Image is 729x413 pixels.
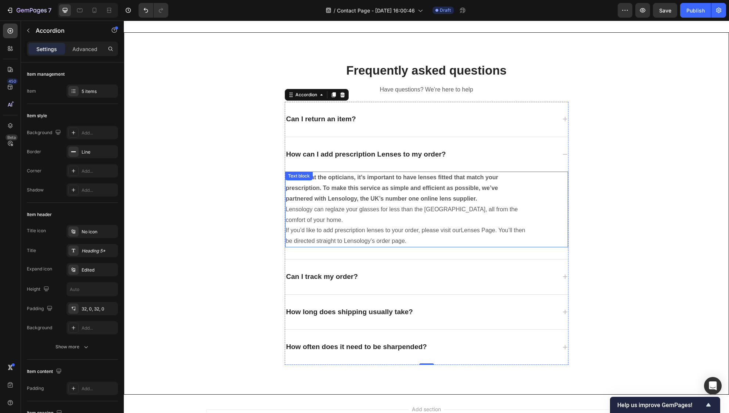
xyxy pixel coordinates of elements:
[48,6,51,15] p: 7
[161,321,304,332] div: Rich Text Editor. Editing area: main
[82,385,116,392] div: Add...
[653,3,677,18] button: Save
[27,367,63,377] div: Item content
[82,267,116,273] div: Edited
[440,7,451,14] span: Draft
[82,88,116,95] div: 5 items
[162,252,234,261] p: Can I track my order?
[617,401,713,409] button: Show survey - Help us improve GemPages!
[82,248,116,254] div: Heading 5*
[686,7,705,14] div: Publish
[337,206,371,213] a: Lenses Page
[124,21,729,413] iframe: To enrich screen reader interactions, please activate Accessibility in Grammarly extension settings
[27,88,36,94] div: Item
[337,7,415,14] span: Contact Page - [DATE] 16:00:46
[82,168,116,175] div: Add...
[680,3,711,18] button: Publish
[161,93,233,104] div: Rich Text Editor. Editing area: main
[162,154,374,181] strong: Just like at the opticians, it’s important to have lenses fitted that match your prescription. To...
[170,71,195,78] div: Accordion
[162,205,402,226] p: If you’d like to add prescription lenses to your order, please visit our . You’ll then be directe...
[162,184,402,205] p: Lensology can reglaze your glasses for less than the [GEOGRAPHIC_DATA], all from the comfort of y...
[55,343,90,351] div: Show more
[3,3,55,18] button: 7
[704,377,722,395] div: Open Intercom Messenger
[161,286,290,297] div: Rich Text Editor. Editing area: main
[139,3,168,18] div: Undo/Redo
[36,45,57,53] p: Settings
[6,134,18,140] div: Beta
[27,168,42,174] div: Corner
[27,187,44,193] div: Shadow
[617,402,704,409] span: Help us improve GemPages!
[82,325,116,331] div: Add...
[334,7,335,14] span: /
[27,211,52,218] div: Item header
[82,149,116,155] div: Line
[82,306,116,312] div: 32, 0, 32, 0
[7,78,18,84] div: 450
[27,247,36,254] div: Title
[163,152,187,159] div: Text block
[285,385,320,392] span: Add section
[27,128,62,138] div: Background
[161,251,235,262] div: Rich Text Editor. Editing area: main
[27,71,65,78] div: Item management
[27,266,52,272] div: Expand icon
[27,227,46,234] div: Title icon
[72,45,97,53] p: Advanced
[161,128,323,140] div: Rich Text Editor. Editing area: main
[27,148,41,155] div: Border
[27,304,54,314] div: Padding
[659,7,671,14] span: Save
[27,385,44,392] div: Padding
[27,340,118,353] button: Show more
[27,284,51,294] div: Height
[27,112,47,119] div: Item style
[27,324,52,331] div: Background
[162,130,322,137] strong: How can I add prescription Lenses to my order?
[82,130,116,136] div: Add...
[82,229,116,235] div: No icon
[162,287,289,296] p: How long does shipping usually take?
[162,322,303,331] p: How often does it need to be sharpended?
[82,187,116,194] div: Add...
[67,283,118,296] input: Auto
[36,26,98,35] p: Accordion
[162,94,232,103] p: Can I return an item?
